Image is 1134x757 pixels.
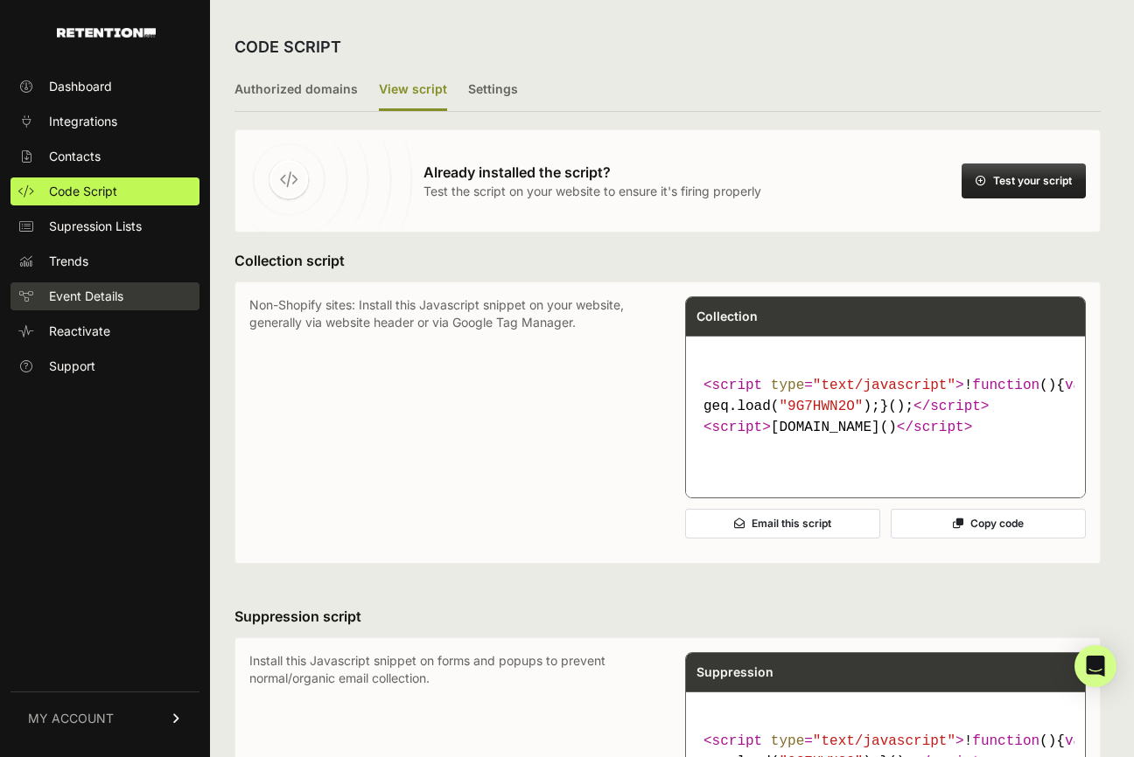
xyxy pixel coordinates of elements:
span: script [913,420,964,435]
a: Reactivate [10,317,199,345]
span: Dashboard [49,78,112,95]
span: </ > [913,399,989,414]
img: Retention.com [57,28,156,38]
span: < = > [703,378,964,393]
label: View script [379,70,447,111]
span: script [712,733,763,749]
span: var [1065,733,1090,749]
a: Supression Lists [10,212,199,240]
span: script [712,378,763,393]
span: Support [49,358,95,375]
span: Reactivate [49,323,110,340]
span: script [930,399,981,414]
div: Open Intercom Messenger [1074,645,1116,687]
button: Copy code [891,509,1086,538]
a: Trends [10,247,199,275]
span: Integrations [49,113,117,130]
label: Settings [468,70,518,111]
span: Code Script [49,183,117,200]
h3: Collection script [234,250,1101,271]
span: ( ) [972,733,1056,749]
a: Integrations [10,108,199,135]
span: function [972,733,1039,749]
h2: CODE SCRIPT [234,35,341,59]
span: </ > [897,420,972,435]
a: Code Script [10,177,199,205]
span: < > [703,420,771,435]
span: function [972,378,1039,393]
span: "9G7HWN2O" [779,399,863,414]
p: Non-Shopify sites: Install this Javascript snippet on your website, generally via website header ... [249,296,650,549]
span: MY ACCOUNT [28,710,114,727]
h3: Suppression script [234,606,1101,627]
a: MY ACCOUNT [10,691,199,745]
label: Authorized domains [234,70,358,111]
span: type [771,733,804,749]
p: Test the script on your website to ensure it's firing properly [423,183,761,200]
span: < = > [703,733,964,749]
a: Dashboard [10,73,199,101]
a: Contacts [10,142,199,170]
code: [DOMAIN_NAME]() [696,368,1074,445]
span: "text/javascript" [813,733,955,749]
span: Event Details [49,288,123,305]
div: Suppression [686,653,1085,691]
span: Trends [49,253,88,270]
h3: Already installed the script? [423,162,761,183]
span: type [771,378,804,393]
span: ( ) [972,378,1056,393]
span: Supression Lists [49,218,142,235]
button: Test your script [962,163,1086,198]
span: script [712,420,763,435]
a: Support [10,352,199,380]
button: Email this script [685,509,880,538]
span: "text/javascript" [813,378,955,393]
div: Collection [686,297,1085,336]
span: var [1065,378,1090,393]
span: Contacts [49,148,101,165]
a: Event Details [10,282,199,310]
